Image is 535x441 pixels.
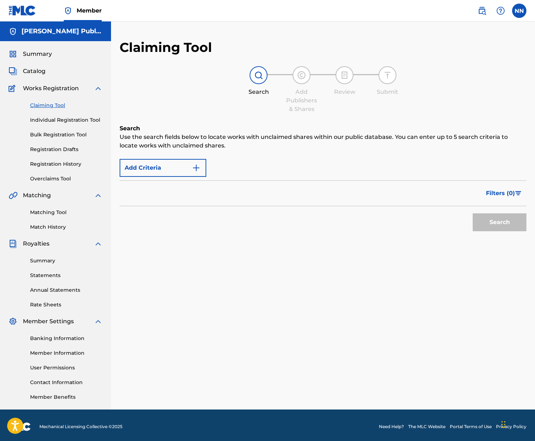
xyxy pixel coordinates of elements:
[21,27,102,35] h5: Nathan Niederkorn Publishing
[30,393,102,401] a: Member Benefits
[23,239,49,248] span: Royalties
[297,71,306,79] img: step indicator icon for Add Publishers & Shares
[30,379,102,386] a: Contact Information
[94,317,102,326] img: expand
[9,50,17,58] img: Summary
[9,5,36,16] img: MLC Logo
[39,423,122,430] span: Mechanical Licensing Collective © 2025
[94,84,102,93] img: expand
[77,6,102,15] span: Member
[120,155,526,235] form: Search Form
[23,317,74,326] span: Member Settings
[340,71,349,79] img: step indicator icon for Review
[94,239,102,248] img: expand
[9,191,18,200] img: Matching
[9,27,17,36] img: Accounts
[30,286,102,294] a: Annual Statements
[370,88,405,96] div: Submit
[64,6,72,15] img: Top Rightsholder
[9,239,17,248] img: Royalties
[23,191,51,200] span: Matching
[30,364,102,372] a: User Permissions
[30,349,102,357] a: Member Information
[496,423,526,430] a: Privacy Policy
[512,4,526,18] div: User Menu
[496,6,505,15] img: help
[9,84,18,93] img: Works Registration
[478,6,486,15] img: search
[120,159,206,177] button: Add Criteria
[9,50,52,58] a: SummarySummary
[30,209,102,216] a: Matching Tool
[30,175,102,183] a: Overclaims Tool
[475,4,489,18] a: Public Search
[9,67,17,76] img: Catalog
[30,160,102,168] a: Registration History
[515,191,521,195] img: filter
[23,67,45,76] span: Catalog
[254,71,263,79] img: step indicator icon for Search
[379,423,404,430] a: Need Help?
[30,335,102,342] a: Banking Information
[9,67,45,76] a: CatalogCatalog
[192,164,201,172] img: 9d2ae6d4665cec9f34b9.svg
[30,116,102,124] a: Individual Registration Tool
[327,88,362,96] div: Review
[23,50,52,58] span: Summary
[383,71,392,79] img: step indicator icon for Submit
[120,133,526,150] p: Use the search fields below to locate works with unclaimed shares within our public database. You...
[499,407,535,441] iframe: Chat Widget
[30,223,102,231] a: Match History
[408,423,445,430] a: The MLC Website
[30,301,102,309] a: Rate Sheets
[486,189,515,198] span: Filters ( 0 )
[30,272,102,279] a: Statements
[30,131,102,139] a: Bulk Registration Tool
[501,414,506,435] div: Drag
[30,102,102,109] a: Claiming Tool
[482,184,526,202] button: Filters (0)
[23,84,79,93] span: Works Registration
[94,191,102,200] img: expand
[120,124,526,133] h6: Search
[450,423,492,430] a: Portal Terms of Use
[9,317,17,326] img: Member Settings
[120,39,212,55] h2: Claiming Tool
[30,257,102,265] a: Summary
[30,146,102,153] a: Registration Drafts
[284,88,319,113] div: Add Publishers & Shares
[515,305,535,364] iframe: Resource Center
[493,4,508,18] div: Help
[241,88,276,96] div: Search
